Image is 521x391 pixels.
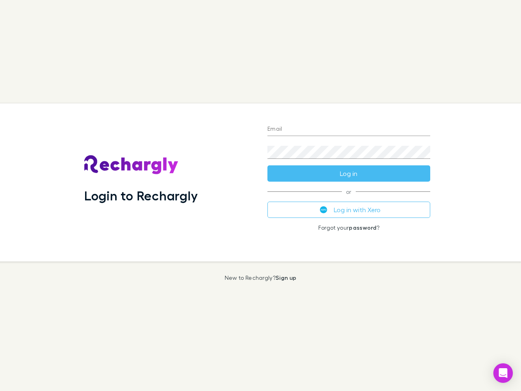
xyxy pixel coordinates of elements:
p: Forgot your ? [267,224,430,231]
h1: Login to Rechargly [84,188,198,203]
p: New to Rechargly? [225,275,297,281]
img: Xero's logo [320,206,327,213]
div: Open Intercom Messenger [493,363,513,383]
button: Log in with Xero [267,202,430,218]
a: Sign up [276,274,296,281]
button: Log in [267,165,430,182]
span: or [267,191,430,192]
img: Rechargly's Logo [84,155,179,175]
a: password [349,224,377,231]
